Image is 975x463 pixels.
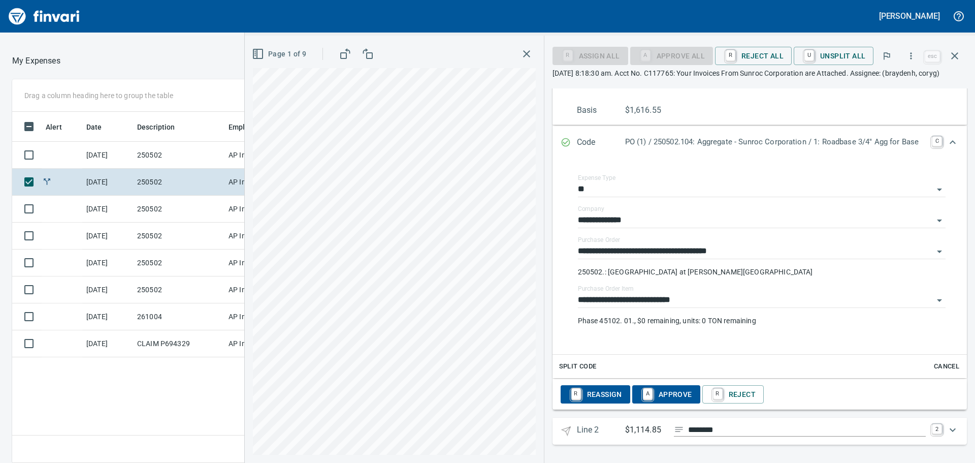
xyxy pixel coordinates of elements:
span: Reject [710,386,756,403]
button: AApprove [632,385,700,404]
div: Purchase Order Item required [630,51,713,59]
label: Purchase Order Item [578,286,633,292]
button: Open [932,213,947,228]
span: Description [137,121,175,133]
span: Split transaction [42,178,52,185]
p: Code [577,136,625,149]
td: AP Invoices [224,303,301,330]
td: 250502 [133,223,224,250]
a: U [804,50,814,61]
button: RReject All [715,47,792,65]
td: AP Invoices [224,169,301,196]
span: Approve [640,386,692,403]
td: 250502 [133,250,224,276]
td: 261004 [133,303,224,330]
td: [DATE] [82,303,133,330]
div: Assign All [552,51,628,59]
td: 250502 [133,196,224,223]
p: Line 2 [577,424,625,439]
div: Expand [552,160,967,379]
td: 250502 [133,276,224,303]
td: [DATE] [82,330,133,357]
button: UUnsplit All [794,47,873,65]
td: 250502 [133,142,224,169]
td: AP Invoices [224,250,301,276]
p: $1,616.55 [625,104,673,116]
div: Expand [552,418,967,445]
p: [DATE] 8:18:30 am. Acct No. C117765: Your Invoices From Sunroc Corporation are Attached. Assignee... [552,68,967,78]
span: Unsplit All [802,47,865,65]
td: AP Invoices [224,330,301,357]
td: [DATE] [82,142,133,169]
p: Drag a column heading here to group the table [24,90,173,101]
span: Reject All [723,47,784,65]
td: CLAIM P694329 [133,330,224,357]
button: Open [932,244,947,259]
span: Employee [229,121,274,133]
span: Cancel [933,361,960,373]
button: More [900,45,922,67]
td: 250502 [133,169,224,196]
td: [DATE] [82,276,133,303]
div: Expand [552,126,967,160]
label: Company [578,206,604,212]
img: Finvari [6,4,82,28]
td: [DATE] [82,250,133,276]
td: AP Invoices [224,196,301,223]
nav: breadcrumb [12,55,60,67]
span: Split Code [559,361,597,373]
button: Flag [875,45,898,67]
a: R [726,50,735,61]
div: Expand [552,379,967,410]
a: 2 [932,424,942,434]
span: Description [137,121,188,133]
a: A [643,388,653,399]
button: Split Code [557,359,599,375]
td: AP Invoices [224,223,301,250]
td: [DATE] [82,196,133,223]
span: Employee [229,121,261,133]
span: Date [86,121,115,133]
label: Purchase Order [578,237,620,243]
p: My Expenses [12,55,60,67]
label: Expense Type [578,175,615,181]
td: [DATE] [82,169,133,196]
p: Phase 45102. 01., $0 remaining, units: 0 TON remaining [578,316,946,326]
button: Page 1 of 9 [250,45,310,64]
p: PO (1) / 250502.104: Aggregate - Sunroc Corporation / 1: Roadbase 3/4" Agg for Base [625,136,926,148]
a: C [932,136,942,146]
span: Page 1 of 9 [254,48,306,60]
a: esc [925,51,940,62]
button: RReject [702,385,764,404]
span: Date [86,121,102,133]
button: Cancel [930,359,963,375]
td: AP Invoices [224,142,301,169]
p: 250502.: [GEOGRAPHIC_DATA] at [PERSON_NAME][GEOGRAPHIC_DATA] [578,267,946,277]
button: Open [932,182,947,197]
button: [PERSON_NAME] [876,8,942,24]
p: $1,114.85 [625,424,666,437]
h5: [PERSON_NAME] [879,11,940,21]
button: RReassign [561,385,630,404]
span: Reassign [569,386,622,403]
td: AP Invoices [224,276,301,303]
a: R [713,388,723,399]
a: R [571,388,581,399]
span: Alert [46,121,62,133]
span: Alert [46,121,75,133]
td: [DATE] [82,223,133,250]
span: Close invoice [922,44,967,68]
button: Open [932,293,947,307]
p: Basis [577,104,625,116]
